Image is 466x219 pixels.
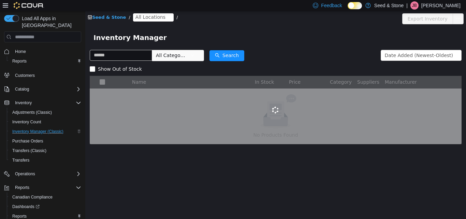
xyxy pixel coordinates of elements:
span: Show Out of Stock [10,55,59,61]
span: Load All Apps in [GEOGRAPHIC_DATA] [19,15,81,29]
span: Canadian Compliance [12,194,53,200]
a: Transfers (Classic) [10,147,49,155]
span: Transfers (Classic) [10,147,81,155]
span: JB [412,1,417,10]
button: Customers [1,70,84,80]
span: / [43,4,45,9]
button: Catalog [12,85,32,93]
button: Reports [7,56,84,66]
button: icon: searchSearch [124,39,159,50]
a: Inventory Manager (Classic) [10,127,66,136]
a: Purchase Orders [10,137,46,145]
span: Canadian Compliance [10,193,81,201]
span: Inventory [12,99,81,107]
i: icon: down [368,42,372,47]
button: Adjustments (Classic) [7,108,84,117]
button: Canadian Compliance [7,192,84,202]
p: Seed & Stone [374,1,404,10]
span: Transfers [12,158,29,163]
span: Dashboards [10,203,81,211]
button: Inventory [1,98,84,108]
button: Operations [1,169,84,179]
p: | [406,1,408,10]
span: Home [12,47,81,56]
a: Reports [10,57,29,65]
span: Customers [15,73,35,78]
i: icon: down [105,42,109,47]
span: Adjustments (Classic) [12,110,52,115]
div: Date Added (Newest-Oldest) [300,39,368,50]
button: Reports [12,183,32,192]
p: [PERSON_NAME] [421,1,461,10]
span: Dashboards [12,204,40,209]
span: Reports [10,57,81,65]
span: Inventory Count [12,119,41,125]
a: Transfers [10,156,32,164]
span: Adjustments (Classic) [10,108,81,117]
span: Transfers [10,156,81,164]
span: Reports [15,185,29,190]
button: icon: ellipsis [367,2,378,13]
button: Export Inventory [317,2,368,13]
span: Transfers (Classic) [12,148,46,153]
img: Cova [14,2,44,9]
button: Transfers (Classic) [7,146,84,155]
span: Reports [12,183,81,192]
span: Catalog [15,86,29,92]
span: Feedback [321,2,342,9]
span: Home [15,49,26,54]
input: Dark Mode [348,2,362,9]
button: Transfers [7,155,84,165]
span: Reports [12,214,27,219]
a: Dashboards [7,202,84,211]
span: All Categories [71,41,102,48]
span: Reports [12,58,27,64]
div: Jenna Barnes [410,1,419,10]
span: Purchase Orders [10,137,81,145]
button: Inventory Manager (Classic) [7,127,84,136]
span: Inventory Count [10,118,81,126]
i: icon: shop [2,4,7,9]
button: Purchase Orders [7,136,84,146]
a: Adjustments (Classic) [10,108,55,117]
span: Customers [12,71,81,79]
span: Inventory Manager (Classic) [10,127,81,136]
a: Inventory Count [10,118,44,126]
button: Home [1,46,84,56]
span: Inventory Manager [8,21,86,32]
button: Operations [12,170,38,178]
span: Catalog [12,85,81,93]
span: Operations [12,170,81,178]
a: Canadian Compliance [10,193,55,201]
span: Inventory [15,100,32,106]
span: Inventory Manager (Classic) [12,129,63,134]
a: Customers [12,71,38,80]
span: Operations [15,171,35,177]
a: Dashboards [10,203,42,211]
button: Reports [1,183,84,192]
span: All Locations [50,2,80,10]
a: Home [12,47,29,56]
span: Purchase Orders [12,138,43,144]
button: Inventory Count [7,117,84,127]
a: icon: shopSeed & Stone [2,4,41,9]
span: / [91,4,92,9]
button: Inventory [12,99,34,107]
button: Catalog [1,84,84,94]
